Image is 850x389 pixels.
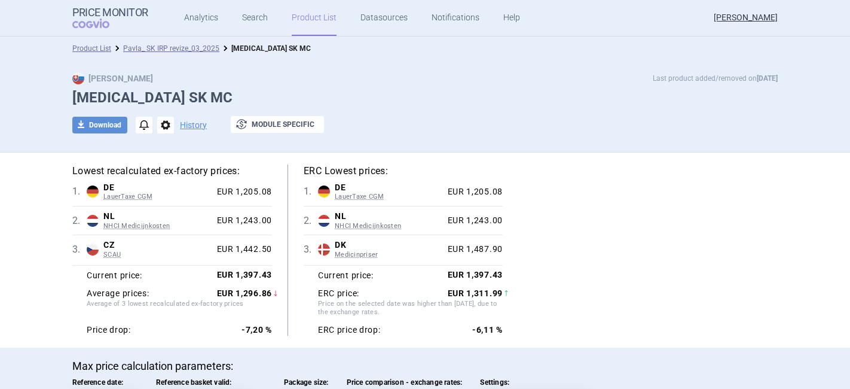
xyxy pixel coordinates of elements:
span: NHCI Medicijnkosten [103,222,212,230]
strong: Current price: [318,271,374,280]
a: Product List [72,44,111,53]
span: Settings: [480,378,590,387]
button: Module specific [231,116,324,133]
a: Pavla_ SK IRP revize_03_2025 [123,44,219,53]
h1: [MEDICAL_DATA] SK MC [72,89,778,107]
div: EUR 1,442.50 [212,244,272,255]
span: 1 . [72,184,87,199]
strong: -7,20 % [241,325,272,335]
strong: Average prices: [87,288,149,299]
span: Price on the selected date was higher than [DATE], due to the exchange rates. [318,300,503,319]
span: 2 . [72,214,87,228]
span: DE [335,183,443,193]
img: SK [72,72,84,84]
strong: [DATE] [757,74,778,83]
span: 2 . [304,214,318,228]
strong: -6,11 % [472,325,503,335]
strong: EUR 1,311.99 [448,288,503,298]
span: DK [335,240,443,251]
strong: [PERSON_NAME] [72,74,153,83]
img: Germany [87,186,99,197]
span: NL [335,211,443,222]
span: SCAU [103,251,212,259]
h5: ERC Lowest prices: [304,165,503,178]
button: Download [72,117,127,133]
strong: ERC price drop: [318,325,381,336]
div: EUR 1,243.00 [443,215,503,226]
div: EUR 1,243.00 [212,215,272,226]
img: Netherlands [87,215,99,227]
div: EUR 1,205.08 [212,187,272,197]
span: NL [103,211,212,222]
strong: EUR 1,397.43 [217,270,272,279]
span: Medicinpriser [335,251,443,259]
span: 3 . [72,242,87,257]
div: EUR 1,205.08 [443,187,503,197]
span: COGVIO [72,19,126,28]
strong: Current price: [87,271,142,280]
span: CZ [103,240,212,251]
button: History [180,121,207,129]
span: 3 . [304,242,318,257]
span: Price comparison - exchange rates: [347,378,463,387]
img: Germany [318,186,330,197]
span: LauerTaxe CGM [335,193,443,201]
span: Average of 3 lowest recalculated ex-factory prices [87,300,272,319]
p: Max price calculation parameters: [72,360,778,373]
strong: [MEDICAL_DATA] SK MC [231,44,311,53]
span: Reference basket valid: [156,378,266,387]
span: Package size: [284,378,329,387]
strong: ERC price: [318,288,359,299]
span: DE [103,183,212,193]
strong: Price Monitor [72,7,148,19]
a: Price MonitorCOGVIO [72,7,148,29]
span: NHCI Medicijnkosten [335,222,443,230]
img: Netherlands [318,215,330,227]
li: ENHERTU SK MC [219,42,311,54]
span: 1 . [304,184,318,199]
li: Pavla_ SK IRP revize_03_2025 [111,42,219,54]
span: Reference date: [72,378,138,387]
strong: EUR 1,296.86 [217,288,272,298]
div: EUR 1,487.90 [443,244,503,255]
strong: EUR 1,397.43 [448,270,503,279]
strong: Price drop: [87,325,131,336]
h5: Lowest recalculated ex-factory prices: [72,165,272,178]
img: Denmark [318,244,330,256]
li: Product List [72,42,111,54]
span: LauerTaxe CGM [103,193,212,201]
img: Czech Republic [87,244,99,256]
p: Last product added/removed on [653,72,778,84]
